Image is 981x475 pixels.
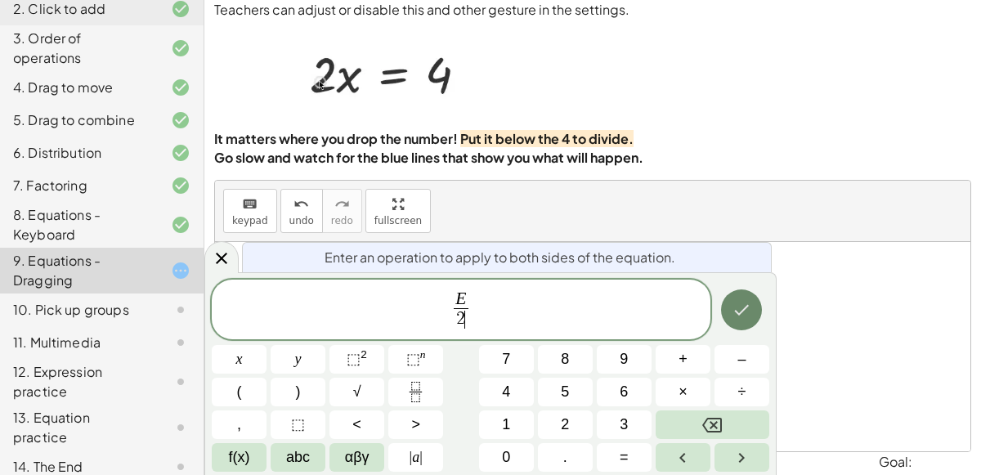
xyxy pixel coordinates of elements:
[410,446,423,468] span: a
[656,378,710,406] button: Times
[561,414,569,436] span: 2
[171,418,190,437] i: Task not started.
[171,372,190,392] i: Task not started.
[656,345,710,374] button: Plus
[322,189,362,233] button: redoredo
[561,381,569,403] span: 5
[212,410,267,439] button: ,
[325,248,675,267] span: Enter an operation to apply to both sides of the equation.
[171,333,190,352] i: Task not started.
[214,149,643,166] strong: Go slow and watch for the blue lines that show you what will happen.
[597,345,652,374] button: 9
[171,143,190,163] i: Task finished and correct.
[237,381,242,403] span: (
[271,378,325,406] button: )
[271,443,325,472] button: Alphabet
[214,1,971,20] p: Teachers can adjust or disable this and other gesture in the settings.
[365,189,431,233] button: fullscreen
[502,446,510,468] span: 0
[171,110,190,130] i: Task finished and correct.
[656,410,769,439] button: Backspace
[291,414,305,436] span: ⬚
[293,20,479,125] img: f04a247ee762580a19906ee7ff734d5e81d48765f791dad02b27e08effb4d988.webp
[597,443,652,472] button: Equals
[237,414,241,436] span: ,
[13,176,145,195] div: 7. Factoring
[214,130,458,147] strong: It matters where you drop the number!
[538,410,593,439] button: 2
[879,452,971,472] div: Goal:
[679,381,688,403] span: ×
[296,381,301,403] span: )
[13,333,145,352] div: 11. Multimedia
[171,78,190,97] i: Task finished and correct.
[479,345,534,374] button: 7
[171,300,190,320] i: Task not started.
[714,345,769,374] button: Minus
[171,261,190,280] i: Task started.
[721,289,762,330] button: Done
[280,189,323,233] button: undoundo
[329,378,384,406] button: Square root
[479,410,534,439] button: 1
[411,414,420,436] span: >
[502,414,510,436] span: 1
[419,449,423,465] span: |
[232,215,268,226] span: keypad
[352,414,361,436] span: <
[329,443,384,472] button: Greek alphabet
[502,348,510,370] span: 7
[597,410,652,439] button: 3
[242,195,258,214] i: keyboard
[13,110,145,130] div: 5. Drag to combine
[456,310,465,328] span: 2
[345,446,370,468] span: αβγ
[13,300,145,320] div: 10. Pick up groups
[502,381,510,403] span: 4
[171,215,190,235] i: Task finished and correct.
[738,381,746,403] span: ÷
[460,130,634,147] strong: Put it below the 4 to divide.
[171,38,190,58] i: Task finished and correct.
[620,348,628,370] span: 9
[406,351,420,367] span: ⬚
[620,381,628,403] span: 6
[329,410,384,439] button: Less than
[331,215,353,226] span: redo
[479,443,534,472] button: 0
[223,189,277,233] button: keyboardkeypad
[171,176,190,195] i: Task finished and correct.
[679,348,688,370] span: +
[353,381,361,403] span: √
[13,408,145,447] div: 13. Equation practice
[361,348,367,361] sup: 2
[334,195,350,214] i: redo
[13,78,145,97] div: 4. Drag to move
[347,351,361,367] span: ⬚
[388,443,443,472] button: Absolute value
[455,289,466,308] var: E
[271,345,325,374] button: y
[714,443,769,472] button: Right arrow
[538,443,593,472] button: .
[656,443,710,472] button: Left arrow
[620,446,629,468] span: =
[13,205,145,244] div: 8. Equations - Keyboard
[329,345,384,374] button: Squared
[212,378,267,406] button: (
[410,449,413,465] span: |
[388,410,443,439] button: Greater than
[561,348,569,370] span: 8
[620,414,628,436] span: 3
[236,348,243,370] span: x
[13,251,145,290] div: 9. Equations - Dragging
[293,195,309,214] i: undo
[212,345,267,374] button: x
[271,410,325,439] button: Placeholder
[286,446,310,468] span: abc
[737,348,746,370] span: –
[229,446,250,468] span: f(x)
[420,348,426,361] sup: n
[479,378,534,406] button: 4
[388,345,443,374] button: Superscript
